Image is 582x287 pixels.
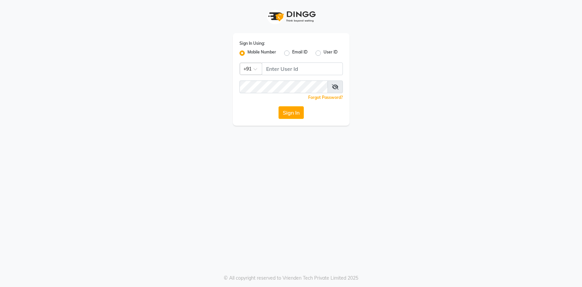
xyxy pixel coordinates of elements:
[247,49,276,57] label: Mobile Number
[278,106,304,119] button: Sign In
[239,81,328,93] input: Username
[239,40,265,46] label: Sign In Using:
[264,7,318,26] img: logo1.svg
[324,49,338,57] label: User ID
[262,62,343,75] input: Username
[308,95,343,100] a: Forgot Password?
[292,49,308,57] label: Email ID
